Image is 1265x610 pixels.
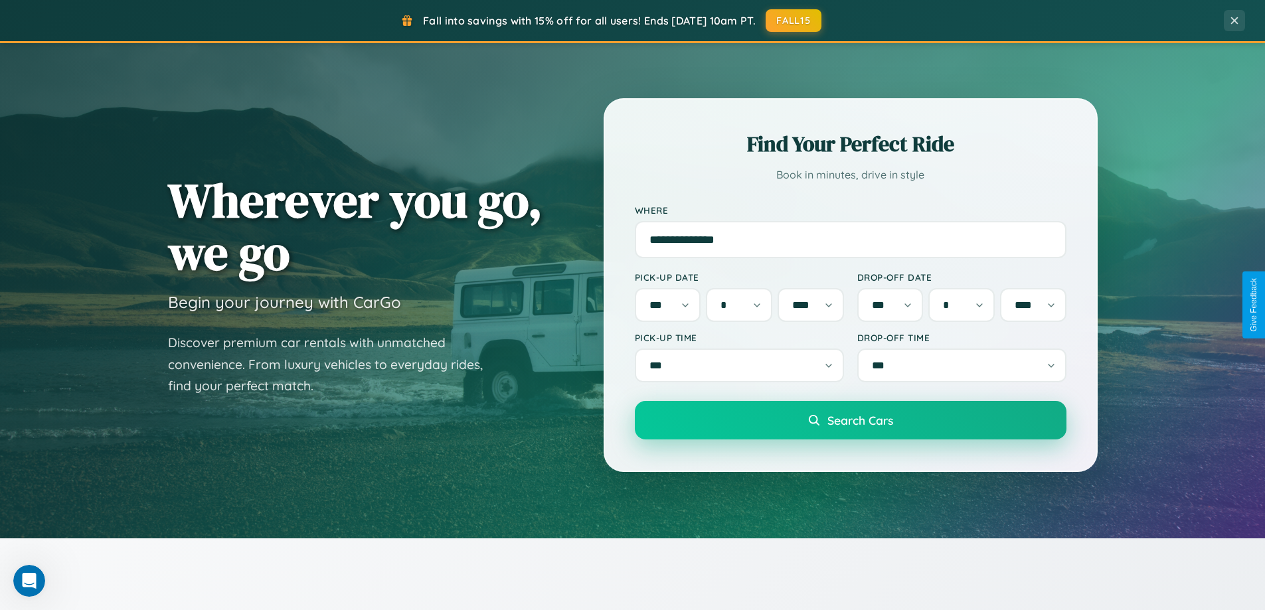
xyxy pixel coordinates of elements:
h1: Wherever you go, we go [168,174,543,279]
h3: Begin your journey with CarGo [168,292,401,312]
label: Drop-off Time [857,332,1066,343]
iframe: Intercom live chat [13,565,45,597]
label: Where [635,204,1066,216]
p: Discover premium car rentals with unmatched convenience. From luxury vehicles to everyday rides, ... [168,332,500,397]
label: Drop-off Date [857,271,1066,283]
label: Pick-up Time [635,332,844,343]
label: Pick-up Date [635,271,844,283]
h2: Find Your Perfect Ride [635,129,1066,159]
span: Fall into savings with 15% off for all users! Ends [DATE] 10am PT. [423,14,756,27]
button: Search Cars [635,401,1066,439]
div: Give Feedback [1249,278,1258,332]
button: FALL15 [766,9,821,32]
span: Search Cars [827,413,893,427]
p: Book in minutes, drive in style [635,165,1066,185]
